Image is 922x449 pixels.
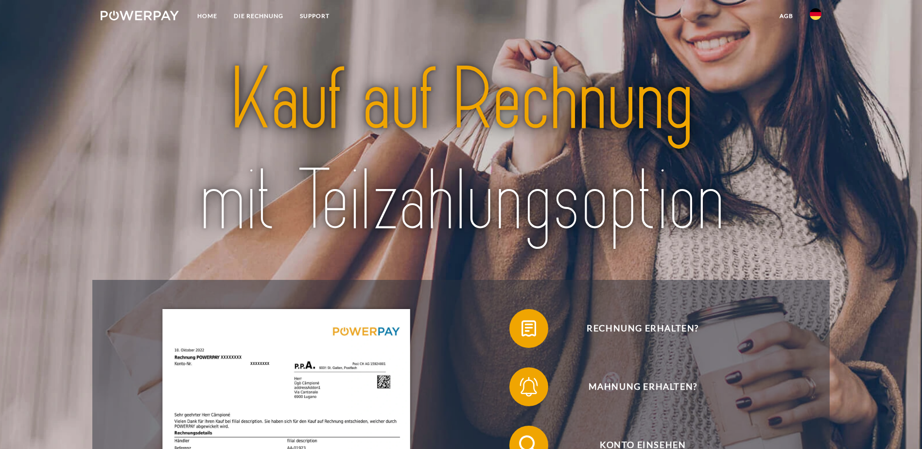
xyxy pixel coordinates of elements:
img: title-powerpay_de.svg [136,45,786,257]
a: SUPPORT [292,7,338,25]
a: agb [771,7,801,25]
img: de [810,8,821,20]
button: Rechnung erhalten? [509,309,762,348]
img: logo-powerpay-white.svg [101,11,179,20]
img: qb_bell.svg [517,375,541,399]
a: DIE RECHNUNG [226,7,292,25]
span: Mahnung erhalten? [523,367,762,406]
a: Home [189,7,226,25]
img: qb_bill.svg [517,316,541,341]
span: Rechnung erhalten? [523,309,762,348]
button: Mahnung erhalten? [509,367,762,406]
